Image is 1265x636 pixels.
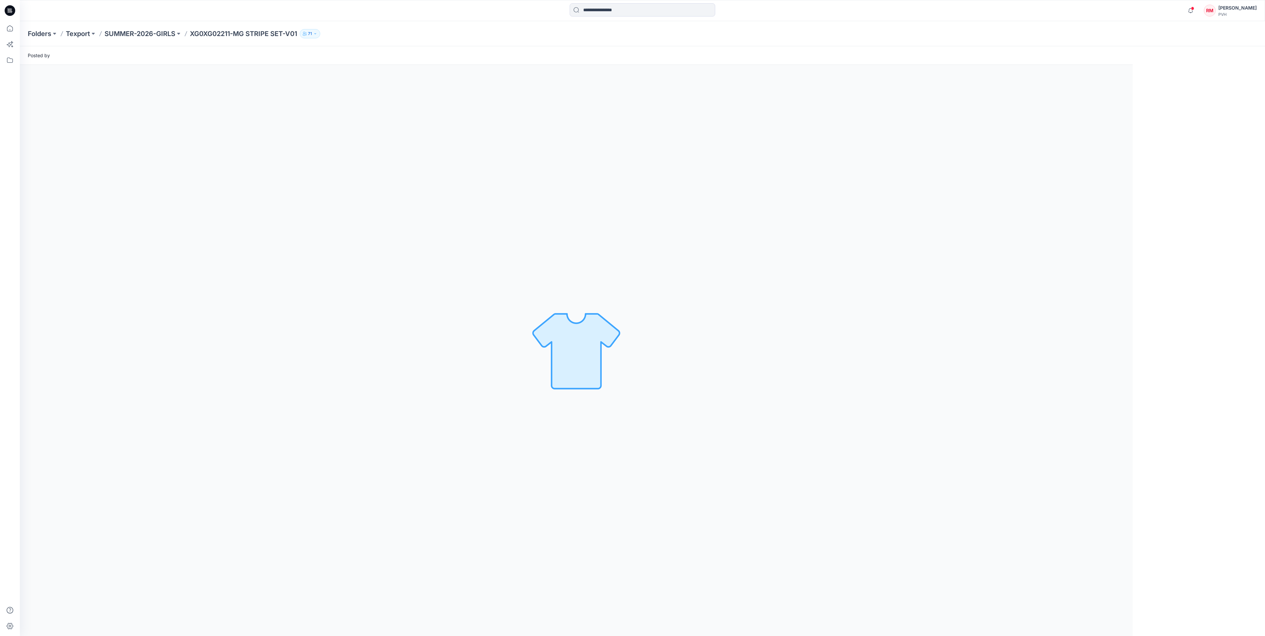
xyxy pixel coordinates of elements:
div: PVH [1218,12,1257,17]
div: [PERSON_NAME] [1218,4,1257,12]
div: RM [1204,5,1216,17]
span: Posted by [28,52,50,59]
a: Texport [66,29,90,38]
p: 71 [308,30,312,37]
img: No Outline [530,304,623,397]
button: 71 [300,29,320,38]
a: SUMMER-2026-GIRLS [105,29,175,38]
a: Folders [28,29,51,38]
p: XG0XG02211-MG STRIPE SET-V01 [190,29,297,38]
